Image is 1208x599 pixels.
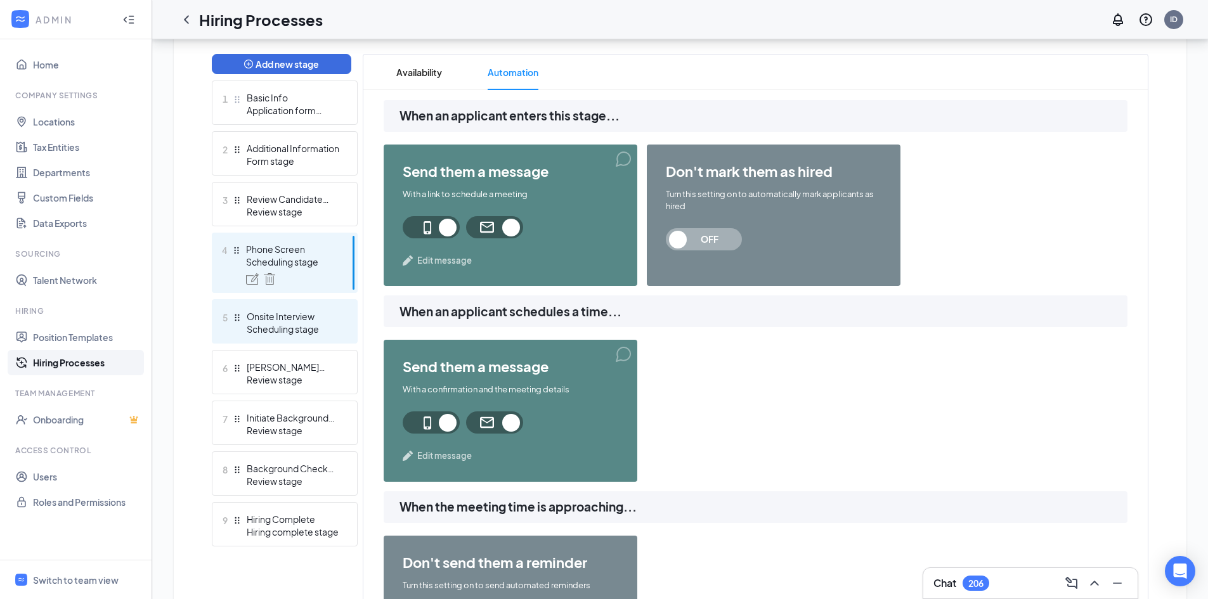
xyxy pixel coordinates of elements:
div: Sourcing [15,248,139,259]
div: Hiring complete stage [247,525,339,538]
div: Initiate Background Check [247,411,339,424]
a: Roles and Permissions [33,489,141,515]
svg: Drag [233,95,242,104]
a: Hiring Processes [33,350,141,375]
span: When an applicant schedules a time... [399,302,1127,321]
a: Custom Fields [33,185,141,210]
svg: Notifications [1110,12,1126,27]
span: Edit message [417,449,472,462]
div: Basic Info [247,91,339,104]
a: Position Templates [33,325,141,350]
svg: Drag [233,516,242,525]
span: Availability [396,55,442,90]
a: Locations [33,109,141,134]
button: ChevronUp [1084,573,1105,593]
div: Background Check Authorized by HR [247,462,339,475]
div: Review stage [247,373,339,386]
div: ADMIN [36,13,111,26]
div: Scheduling stage [247,323,339,335]
div: Form stage [247,155,339,167]
svg: Drag [233,364,242,373]
div: Access control [15,445,139,456]
svg: Drag [233,465,242,474]
span: 7 [223,411,228,427]
span: 3 [223,193,228,208]
svg: Drag [233,313,242,322]
div: Additional Information [247,142,339,155]
div: 206 [968,578,984,589]
svg: QuestionInfo [1138,12,1153,27]
div: Company Settings [15,90,139,101]
svg: Drag [233,196,242,205]
div: Phone Screen [246,243,339,255]
div: ID [1170,14,1178,25]
span: don't send them a reminder [403,555,618,570]
svg: Minimize [1110,576,1125,591]
span: OFF [682,228,737,250]
svg: Drag [233,145,242,154]
a: Departments [33,160,141,185]
span: 8 [223,462,228,477]
h1: Hiring Processes [199,9,323,30]
span: 1 [223,91,228,106]
span: plus-circle [244,60,253,68]
button: Minimize [1107,573,1127,593]
span: send them a message [403,359,618,374]
div: With a confirmation and the meeting details [403,383,618,396]
svg: Drag [232,246,241,255]
a: Users [33,464,141,489]
div: Onsite Interview [247,310,339,323]
svg: Collapse [122,13,135,26]
span: Automation [488,55,538,90]
svg: ComposeMessage [1064,576,1079,591]
div: Review Candidate Application [247,193,339,205]
a: Home [33,52,141,77]
div: Review stage [247,205,339,218]
div: With a link to schedule a meeting [403,188,618,200]
span: Edit message [417,254,472,267]
div: Review stage [247,424,339,437]
div: Hiring [15,306,139,316]
a: Data Exports [33,210,141,236]
span: 6 [223,361,228,376]
span: When an applicant enters this stage... [399,106,1127,126]
span: send them a message [403,164,618,179]
svg: Drag [233,415,242,423]
span: 2 [223,142,228,157]
svg: WorkstreamLogo [17,576,25,584]
svg: ChevronLeft [179,12,194,27]
span: don't mark them as hired [666,164,881,179]
div: Team Management [15,388,139,399]
span: 4 [222,243,227,258]
span: 9 [223,513,228,528]
span: 5 [223,310,228,325]
svg: WorkstreamLogo [14,13,27,25]
a: Tax Entities [33,134,141,160]
div: Application form stage [247,104,339,117]
div: Review stage [247,475,339,487]
div: Scheduling stage [246,255,339,268]
button: plus-circleAdd new stage [212,54,351,74]
span: When the meeting time is approaching... [399,498,1127,517]
div: Hiring Complete [247,513,339,525]
a: Talent Network [33,267,141,293]
h3: Chat [933,576,956,590]
button: ComposeMessage [1062,573,1082,593]
div: Turn this setting on to send automated reminders [403,579,618,591]
a: OnboardingCrown [33,407,141,432]
div: Teague Interview [247,361,339,373]
div: Open Intercom Messenger [1165,556,1195,586]
svg: ChevronUp [1087,576,1102,591]
div: Switch to team view [33,574,119,586]
div: Turn this setting on to automatically mark applicants as hired [666,188,881,212]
